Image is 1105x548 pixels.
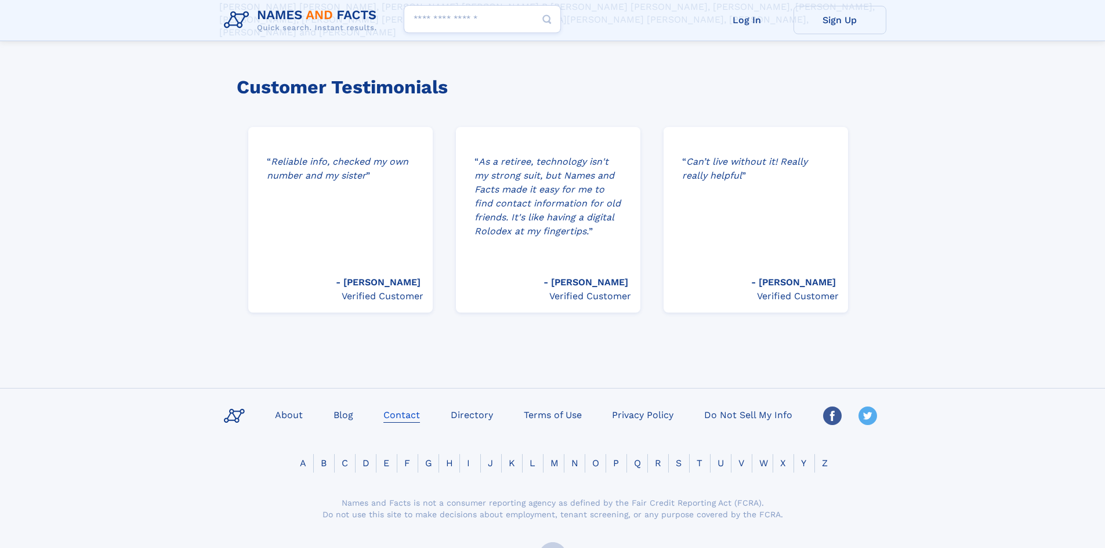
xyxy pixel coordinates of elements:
a: V [731,458,751,469]
div: Verified Customer [336,289,423,303]
a: Sign Up [794,6,886,34]
a: E [376,458,396,469]
a: Y [794,458,813,469]
a: Contact [379,406,425,423]
a: C [335,458,355,469]
a: N [564,458,585,469]
a: H [439,458,460,469]
input: search input [404,5,561,33]
a: F [397,458,417,469]
div: [PERSON_NAME] [544,275,631,289]
i: As a retiree, technology isn't my strong suit, but Names and Facts made it easy for me to find co... [474,156,621,237]
a: Privacy Policy [607,406,678,423]
a: P [606,458,626,469]
img: Logo Names and Facts [219,5,386,36]
a: D [356,458,376,469]
h3: Customer Testimonials [237,76,858,98]
a: A [293,458,313,469]
a: Do Not Sell My Info [700,406,797,423]
a: K [502,458,522,469]
a: Terms of Use [519,406,586,423]
div: Verified Customer [751,289,839,303]
a: O [585,458,606,469]
a: Blog [329,406,358,423]
a: R [648,458,668,469]
a: I [460,458,477,469]
div: [PERSON_NAME] [336,275,423,289]
a: S [669,458,689,469]
a: Directory [446,406,498,423]
img: Twitter [858,407,877,425]
a: B [314,458,334,469]
a: About [270,406,307,423]
a: L [523,458,542,469]
a: Log In [701,6,794,34]
div: [PERSON_NAME] [751,275,839,289]
a: U [711,458,731,469]
a: Z [815,458,835,469]
a: M [544,458,566,469]
i: Reliable info, checked my own number and my sister [267,156,408,181]
a: T [690,458,709,469]
a: J [481,458,500,469]
a: W [752,458,775,469]
div: Verified Customer [544,289,631,303]
img: Facebook [823,407,842,425]
a: Q [627,458,648,469]
div: Names and Facts is not a consumer reporting agency as defined by the Fair Credit Reporting Act (F... [321,497,785,520]
button: Search Button [533,5,561,34]
a: X [773,458,793,469]
a: G [418,458,439,469]
i: Can’t live without it! Really really helpful [682,156,807,181]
